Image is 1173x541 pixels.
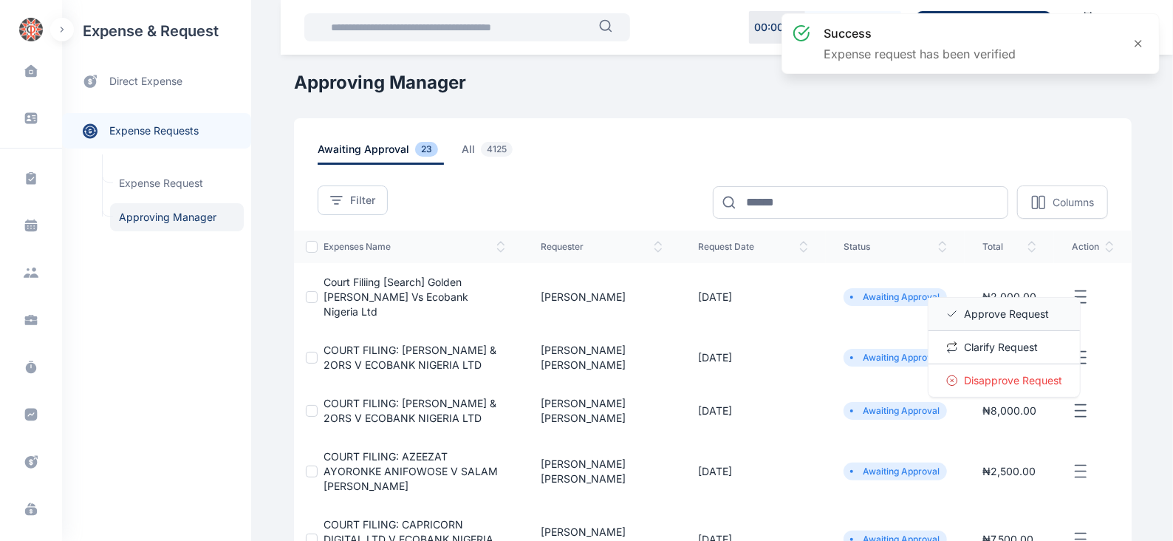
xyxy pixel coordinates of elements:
[680,263,826,331] td: [DATE]
[849,352,941,364] li: Awaiting Approval
[324,344,496,371] a: COURT FILING: [PERSON_NAME] & 2ORS V ECOBANK NIGERIA LTD
[462,142,536,165] a: all4125
[62,101,251,149] div: expense requests
[964,373,1062,388] span: Disapprove Request
[350,193,375,208] span: Filter
[523,331,680,384] td: [PERSON_NAME] [PERSON_NAME]
[849,291,941,303] li: Awaiting Approval
[523,263,680,331] td: [PERSON_NAME]
[698,241,808,253] span: request date
[318,142,444,165] span: awaiting approval
[462,142,519,165] span: all
[318,142,462,165] a: awaiting approval23
[415,142,438,157] span: 23
[1072,241,1114,253] span: action
[964,307,1049,321] span: Approve Request
[680,331,826,384] td: [DATE]
[824,45,1016,63] p: Expense request has been verified
[754,20,800,35] p: 00 : 00 : 00
[109,74,182,89] span: direct expense
[541,241,663,253] span: Requester
[324,450,498,492] a: COURT FILING: AZEEZAT AYORONKE ANIFOWOSE V SALAM [PERSON_NAME]
[294,71,1132,95] h1: Approving Manager
[1017,186,1108,219] button: Columns
[324,276,468,318] a: Court Filiing [Search] Golden [PERSON_NAME] Vs Ecobank Nigeria Ltd
[110,169,244,197] a: Expense Request
[62,113,251,149] a: expense requests
[849,405,941,417] li: Awaiting Approval
[62,62,251,101] a: direct expense
[964,340,1038,355] span: Clarify Request
[824,24,1016,42] h3: success
[680,438,826,506] td: [DATE]
[324,397,496,424] a: COURT FILING: [PERSON_NAME] & 2ORS V ECOBANK NIGERIA LTD
[982,465,1036,477] span: ₦ 2,500.00
[1053,195,1094,210] p: Columns
[982,241,1036,253] span: total
[110,203,244,231] a: Approving Manager
[680,384,826,438] td: [DATE]
[318,186,388,215] button: Filter
[849,466,941,477] li: Awaiting Approval
[982,404,1036,417] span: ₦ 8,000.00
[982,290,1036,303] span: ₦ 2,000.00
[523,384,680,438] td: [PERSON_NAME] [PERSON_NAME]
[844,241,947,253] span: status
[1063,5,1113,50] a: Calendar
[523,438,680,506] td: [PERSON_NAME] [PERSON_NAME]
[1072,288,1114,307] button: Approve RequestClarify RequestDisapprove Request
[324,241,505,253] span: expenses Name
[481,142,513,157] span: 4125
